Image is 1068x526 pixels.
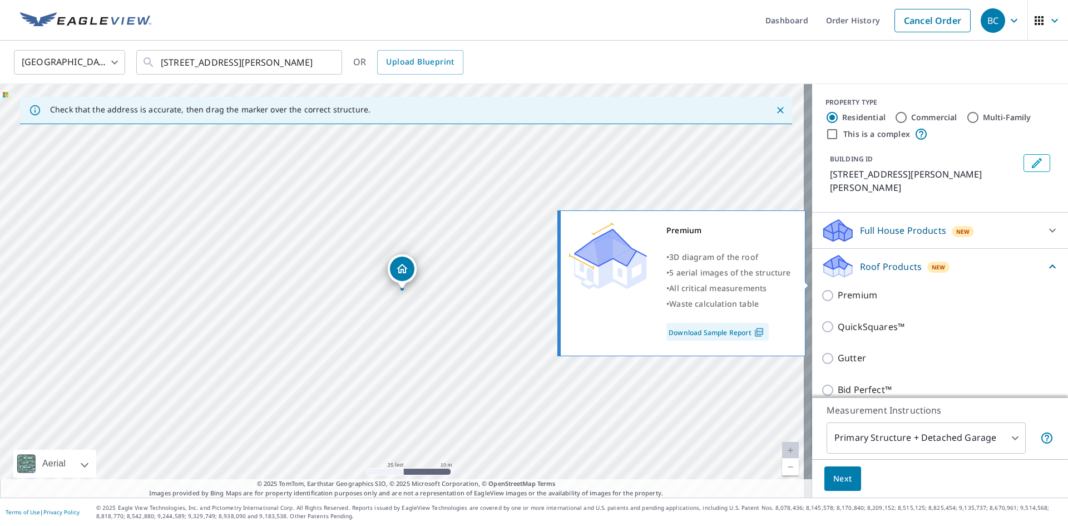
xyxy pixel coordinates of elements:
img: Premium [569,223,647,289]
div: • [666,265,791,281]
div: Full House ProductsNew [821,217,1059,244]
div: Primary Structure + Detached Garage [827,422,1026,454]
a: Cancel Order [894,9,971,32]
a: OpenStreetMap [488,479,535,488]
a: Privacy Policy [43,508,80,516]
span: Next [833,472,852,486]
div: Aerial [39,450,69,478]
p: © 2025 Eagle View Technologies, Inc. and Pictometry International Corp. All Rights Reserved. Repo... [96,504,1062,520]
div: Roof ProductsNew [821,253,1059,279]
p: Check that the address is accurate, then drag the marker over the correct structure. [50,105,370,115]
input: Search by address or latitude-longitude [161,47,319,78]
span: 5 aerial images of the structure [669,267,790,278]
a: Download Sample Report [666,323,769,341]
p: Gutter [838,351,866,365]
a: Current Level 20, Zoom Out [782,459,799,475]
p: QuickSquares™ [838,320,904,334]
div: Dropped pin, building 1, Residential property, 738 Leolia Dr Arnold, MO 63010 [388,254,417,289]
p: [STREET_ADDRESS][PERSON_NAME][PERSON_NAME] [830,168,1019,194]
label: Residential [842,112,886,123]
a: Upload Blueprint [377,50,463,75]
div: Aerial [13,450,96,478]
span: Upload Blueprint [386,55,454,69]
button: Next [824,466,861,491]
span: New [956,227,970,236]
p: Premium [838,288,877,302]
span: © 2025 TomTom, Earthstar Geographics SIO, © 2025 Microsoft Corporation, © [257,479,556,489]
button: Edit building 1 [1023,154,1050,172]
p: Bid Perfect™ [838,383,892,397]
div: • [666,296,791,312]
a: Terms [537,479,556,488]
div: OR [353,50,463,75]
p: Full House Products [860,224,946,237]
p: Roof Products [860,260,922,273]
img: EV Logo [20,12,151,29]
div: [GEOGRAPHIC_DATA] [14,47,125,78]
label: Commercial [911,112,957,123]
a: Current Level 20, Zoom In Disabled [782,442,799,459]
label: This is a complex [843,129,910,140]
span: Waste calculation table [669,298,759,309]
div: • [666,249,791,265]
span: Your report will include the primary structure and a detached garage if one exists. [1040,431,1054,445]
label: Multi-Family [983,112,1031,123]
span: New [932,263,946,272]
div: PROPERTY TYPE [825,97,1055,107]
span: 3D diagram of the roof [669,252,758,262]
p: Measurement Instructions [827,404,1054,417]
a: Terms of Use [6,508,40,516]
p: | [6,509,80,515]
span: All critical measurements [669,283,767,293]
button: Close [773,103,788,117]
img: Pdf Icon [751,327,767,337]
div: • [666,281,791,296]
div: BC [981,8,1005,33]
p: BUILDING ID [830,154,873,164]
div: Premium [666,223,791,238]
